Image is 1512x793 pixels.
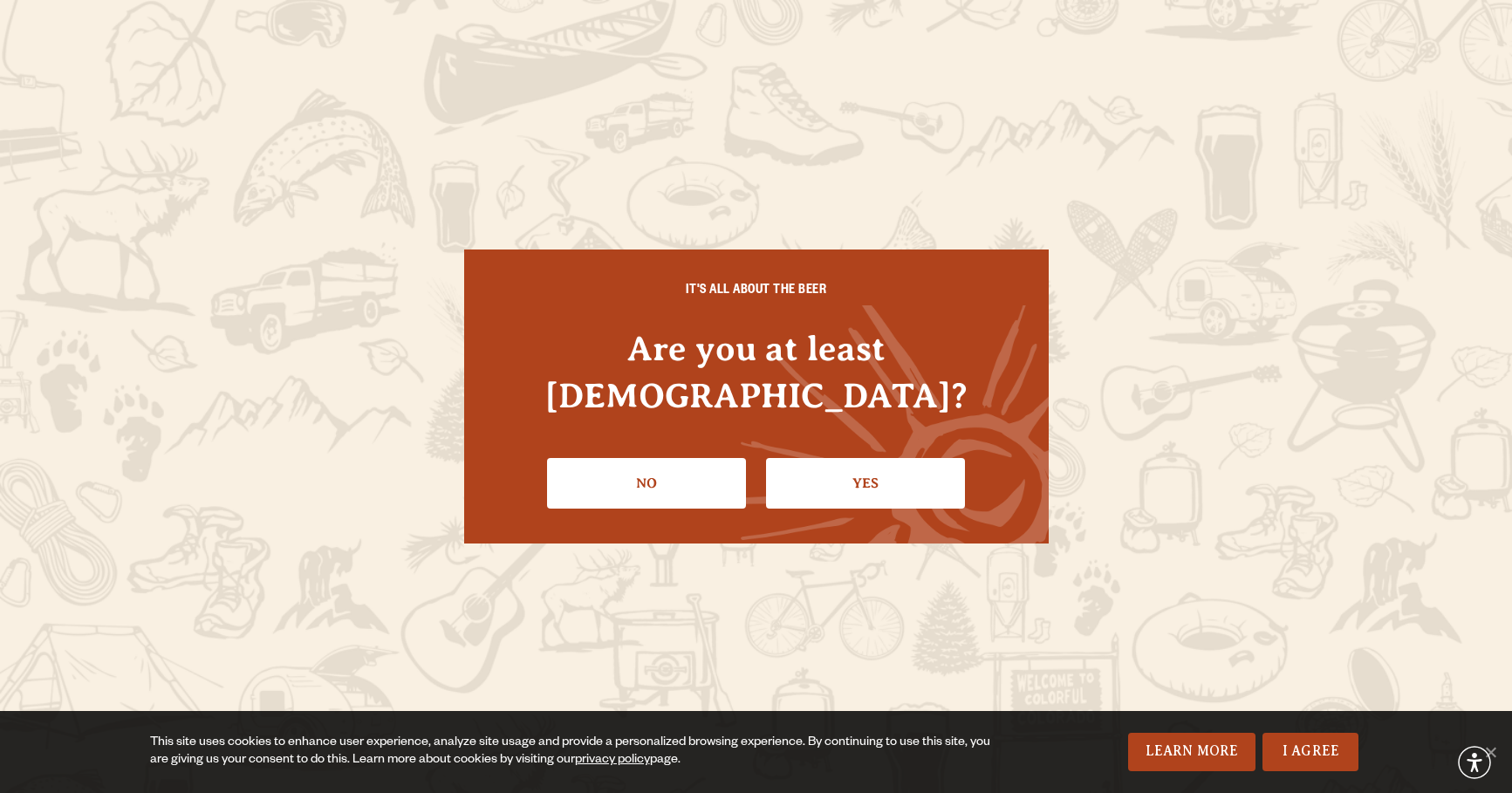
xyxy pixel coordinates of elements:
h6: IT'S ALL ABOUT THE BEER [499,284,1014,300]
a: Confirm I'm 21 or older [766,458,965,509]
h4: Are you at least [DEMOGRAPHIC_DATA]? [499,325,1014,418]
a: No [547,458,746,509]
a: privacy policy [575,754,650,768]
a: Learn More [1128,733,1256,771]
div: This site uses cookies to enhance user experience, analyze site usage and provide a personalized ... [150,735,1005,769]
a: I Agree [1262,733,1358,771]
